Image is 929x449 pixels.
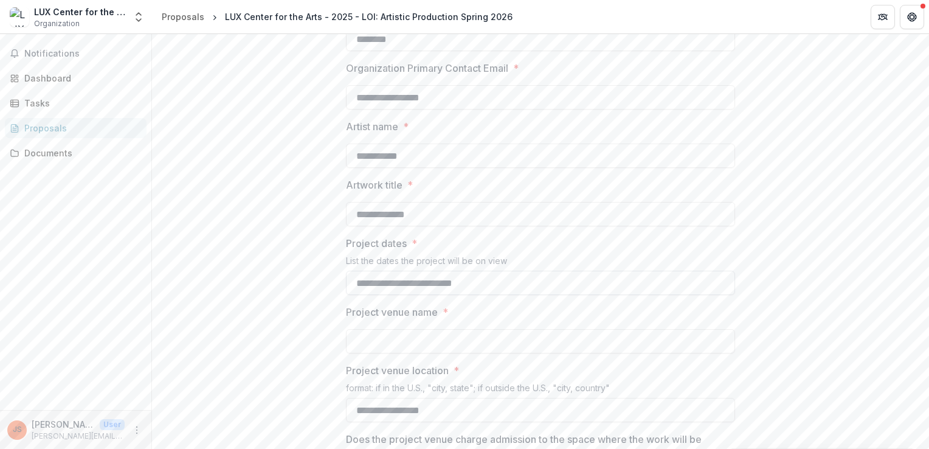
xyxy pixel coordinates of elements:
a: Dashboard [5,68,147,88]
button: More [130,423,144,437]
a: Proposals [5,118,147,138]
div: Proposals [162,10,204,23]
button: Open entity switcher [130,5,147,29]
div: Dashboard [24,72,137,85]
div: Proposals [24,122,137,134]
p: Project venue location [346,363,449,378]
p: Project venue name [346,305,438,319]
div: LUX Center for the Arts - 2025 - LOI: Artistic Production Spring 2026 [225,10,513,23]
div: format: if in the U.S., "city, state"; if outside the U.S., "city, country" [346,383,735,398]
p: [PERSON_NAME][EMAIL_ADDRESS][DOMAIN_NAME] [32,431,125,442]
a: Tasks [5,93,147,113]
a: Proposals [157,8,209,26]
div: Tasks [24,97,137,110]
span: Notifications [24,49,142,59]
p: Artwork title [346,178,402,192]
nav: breadcrumb [157,8,517,26]
p: [PERSON_NAME] [32,418,95,431]
p: Project dates [346,236,407,251]
a: Documents [5,143,147,163]
button: Notifications [5,44,147,63]
div: List the dates the project will be on view [346,256,735,271]
img: LUX Center for the Arts [10,7,29,27]
button: Get Help [900,5,924,29]
div: Joe Shaw [13,426,22,434]
p: Organization Primary Contact Email [346,61,508,75]
p: Artist name [346,119,398,134]
div: Documents [24,147,137,159]
button: Partners [871,5,895,29]
div: LUX Center for the Arts [34,5,125,18]
span: Organization [34,18,80,29]
p: User [100,419,125,430]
